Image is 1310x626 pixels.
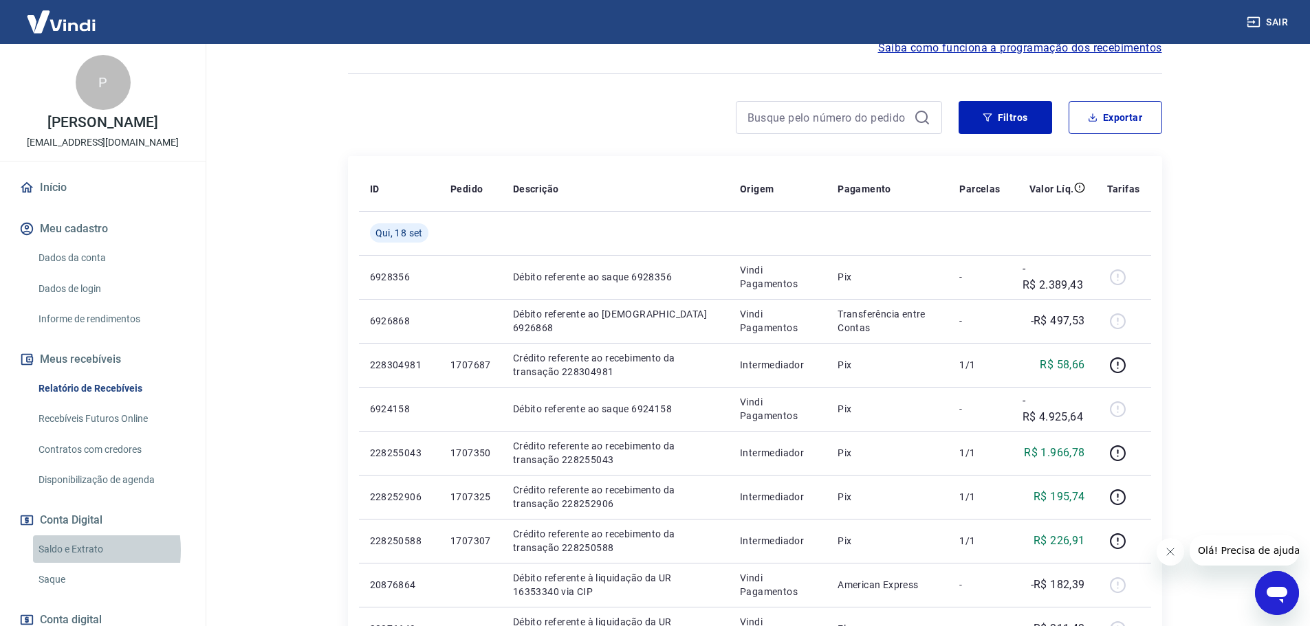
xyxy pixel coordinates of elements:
a: Saque [33,566,189,594]
img: Vindi [17,1,106,43]
p: Crédito referente ao recebimento da transação 228250588 [513,527,718,555]
button: Meu cadastro [17,214,189,244]
p: 20876864 [370,578,428,592]
a: Saldo e Extrato [33,535,189,563]
p: Pix [838,270,937,284]
p: R$ 1.966,78 [1024,445,1084,461]
p: 6926868 [370,314,428,328]
a: Relatório de Recebíveis [33,375,189,403]
p: Vindi Pagamentos [740,571,816,599]
p: 1/1 [959,534,1000,548]
a: Início [17,172,189,203]
p: R$ 58,66 [1040,357,1084,373]
a: Disponibilização de agenda [33,466,189,494]
p: Origem [740,182,774,196]
span: Qui, 18 set [375,226,423,240]
p: 228250588 [370,534,428,548]
p: 228255043 [370,446,428,460]
p: Pagamento [838,182,891,196]
a: Contratos com credores [33,436,189,464]
a: Saiba como funciona a programação dos recebimentos [878,40,1162,56]
button: Meus recebíveis [17,344,189,375]
p: Tarifas [1107,182,1140,196]
a: Dados da conta [33,244,189,272]
div: P [76,55,131,110]
p: Vindi Pagamentos [740,263,816,291]
iframe: Botão para abrir a janela de mensagens [1255,571,1299,615]
p: 6924158 [370,402,428,416]
p: -R$ 4.925,64 [1023,392,1085,425]
p: Débito referente ao saque 6928356 [513,270,718,284]
p: -R$ 182,39 [1031,577,1085,593]
a: Recebíveis Futuros Online [33,405,189,433]
p: 1707325 [450,490,491,504]
p: Débito referente ao [DEMOGRAPHIC_DATA] 6926868 [513,307,718,335]
p: ID [370,182,380,196]
input: Busque pelo número do pedido [747,107,908,128]
button: Exportar [1069,101,1162,134]
button: Filtros [959,101,1052,134]
p: Pix [838,446,937,460]
button: Conta Digital [17,505,189,535]
p: 1/1 [959,446,1000,460]
p: 228252906 [370,490,428,504]
p: Pix [838,534,937,548]
p: Transferência entre Contas [838,307,937,335]
a: Informe de rendimentos [33,305,189,333]
p: R$ 195,74 [1034,489,1085,505]
p: - [959,402,1000,416]
p: Pix [838,402,937,416]
span: Olá! Precisa de ajuda? [8,10,116,21]
p: Crédito referente ao recebimento da transação 228304981 [513,351,718,379]
p: Parcelas [959,182,1000,196]
p: 1/1 [959,490,1000,504]
p: Débito referente ao saque 6924158 [513,402,718,416]
p: -R$ 497,53 [1031,313,1085,329]
p: Pix [838,358,937,372]
p: Intermediador [740,446,816,460]
p: Crédito referente ao recebimento da transação 228252906 [513,483,718,511]
p: Crédito referente ao recebimento da transação 228255043 [513,439,718,467]
p: [EMAIL_ADDRESS][DOMAIN_NAME] [27,135,179,150]
p: Intermediador [740,534,816,548]
p: Débito referente à liquidação da UR 16353340 via CIP [513,571,718,599]
p: - [959,314,1000,328]
p: - [959,578,1000,592]
iframe: Fechar mensagem [1157,538,1184,566]
p: Intermediador [740,490,816,504]
p: - [959,270,1000,284]
p: 1/1 [959,358,1000,372]
p: Pix [838,490,937,504]
p: Vindi Pagamentos [740,307,816,335]
p: Intermediador [740,358,816,372]
p: 1707350 [450,446,491,460]
p: American Express [838,578,937,592]
p: Descrição [513,182,559,196]
p: 6928356 [370,270,428,284]
p: 228304981 [370,358,428,372]
p: -R$ 2.389,43 [1023,260,1085,293]
a: Dados de login [33,275,189,303]
p: 1707307 [450,534,491,548]
p: 1707687 [450,358,491,372]
p: Pedido [450,182,483,196]
iframe: Mensagem da empresa [1190,535,1299,566]
p: [PERSON_NAME] [47,115,157,130]
p: R$ 226,91 [1034,533,1085,549]
p: Vindi Pagamentos [740,395,816,423]
p: Valor Líq. [1029,182,1074,196]
button: Sair [1244,10,1293,35]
